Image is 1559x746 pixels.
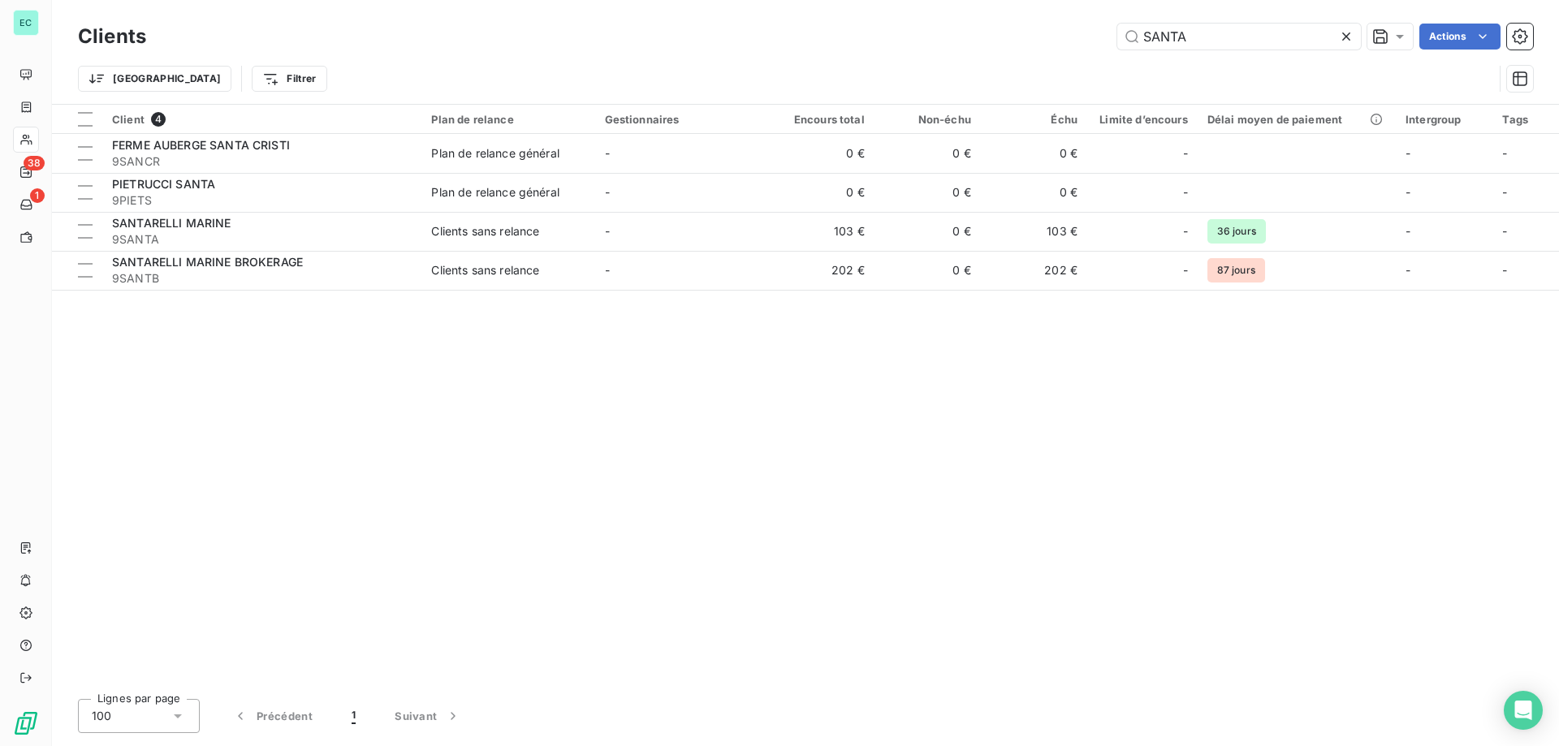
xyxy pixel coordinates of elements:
[431,145,559,162] div: Plan de relance général
[768,212,875,251] td: 103 €
[78,22,146,51] h3: Clients
[605,146,610,160] span: -
[13,159,38,185] a: 38
[13,192,38,218] a: 1
[1183,145,1188,162] span: -
[431,113,585,126] div: Plan de relance
[332,699,375,733] button: 1
[112,153,412,170] span: 9SANCR
[884,113,971,126] div: Non-échu
[1207,258,1265,282] span: 87 jours
[768,173,875,212] td: 0 €
[1183,184,1188,201] span: -
[605,113,758,126] div: Gestionnaires
[24,156,45,170] span: 38
[1502,185,1507,199] span: -
[875,212,981,251] td: 0 €
[1183,262,1188,278] span: -
[1419,24,1501,50] button: Actions
[112,255,303,269] span: SANTARELLI MARINE BROKERAGE
[991,113,1077,126] div: Échu
[1502,263,1507,277] span: -
[605,185,610,199] span: -
[875,134,981,173] td: 0 €
[213,699,332,733] button: Précédent
[1406,185,1410,199] span: -
[605,224,610,238] span: -
[112,113,145,126] span: Client
[431,262,539,278] div: Clients sans relance
[112,231,412,248] span: 9SANTA
[431,184,559,201] div: Plan de relance général
[1207,219,1266,244] span: 36 jours
[1207,113,1386,126] div: Délai moyen de paiement
[92,708,111,724] span: 100
[1117,24,1361,50] input: Rechercher
[981,173,1087,212] td: 0 €
[151,112,166,127] span: 4
[112,138,290,152] span: FERME AUBERGE SANTA CRISTI
[112,177,215,191] span: PIETRUCCI SANTA
[605,263,610,277] span: -
[981,251,1087,290] td: 202 €
[875,251,981,290] td: 0 €
[1502,224,1507,238] span: -
[13,710,39,736] img: Logo LeanPay
[778,113,865,126] div: Encours total
[352,708,356,724] span: 1
[768,134,875,173] td: 0 €
[112,270,412,287] span: 9SANTB
[1504,691,1543,730] div: Open Intercom Messenger
[112,192,412,209] span: 9PIETS
[30,188,45,203] span: 1
[1183,223,1188,239] span: -
[981,212,1087,251] td: 103 €
[1406,113,1483,126] div: Intergroup
[13,10,39,36] div: EC
[1406,146,1410,160] span: -
[1097,113,1188,126] div: Limite d’encours
[78,66,231,92] button: [GEOGRAPHIC_DATA]
[1406,224,1410,238] span: -
[375,699,481,733] button: Suivant
[1406,263,1410,277] span: -
[768,251,875,290] td: 202 €
[252,66,326,92] button: Filtrer
[875,173,981,212] td: 0 €
[112,216,231,230] span: SANTARELLI MARINE
[431,223,539,239] div: Clients sans relance
[981,134,1087,173] td: 0 €
[1502,146,1507,160] span: -
[1502,113,1549,126] div: Tags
